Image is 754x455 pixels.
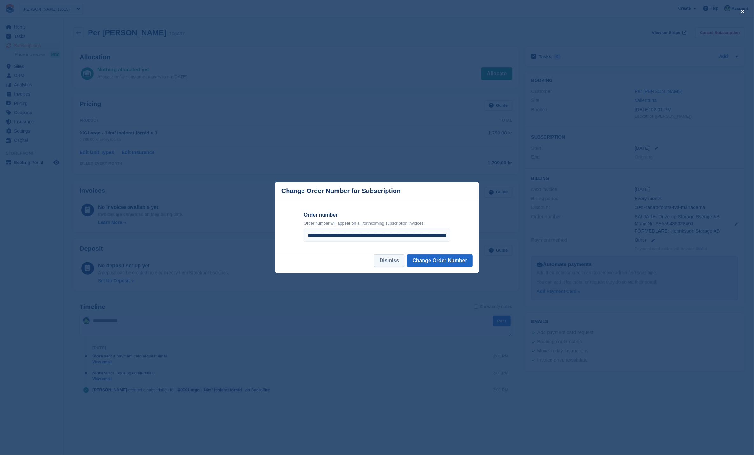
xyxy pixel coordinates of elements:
[304,211,450,219] label: Order number
[281,187,401,195] p: Change Order Number for Subscription
[737,6,748,17] button: close
[407,254,473,267] button: Change Order Number
[304,220,450,227] p: Order number will appear on all forthcoming subscription invoices.
[374,254,404,267] button: Dismiss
